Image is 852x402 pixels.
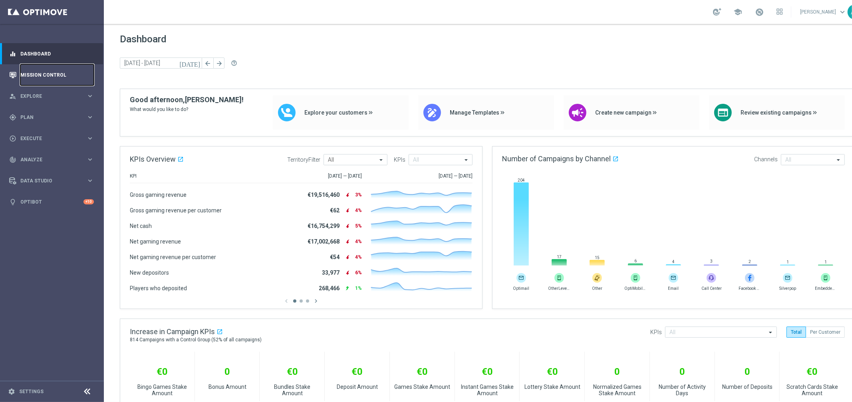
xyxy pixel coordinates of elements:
[9,51,94,57] button: equalizer Dashboard
[8,388,15,395] i: settings
[20,178,86,183] span: Data Studio
[9,114,16,121] i: gps_fixed
[733,8,742,16] span: school
[9,135,16,142] i: play_circle_outline
[9,156,86,163] div: Analyze
[9,93,94,99] button: person_search Explore keyboard_arrow_right
[9,43,94,64] div: Dashboard
[83,199,94,204] div: +10
[20,94,86,99] span: Explore
[799,6,848,18] a: [PERSON_NAME]keyboard_arrow_down
[19,389,44,394] a: Settings
[9,64,94,85] div: Mission Control
[20,157,86,162] span: Analyze
[9,198,16,206] i: lightbulb
[20,115,86,120] span: Plan
[86,135,94,142] i: keyboard_arrow_right
[9,156,16,163] i: track_changes
[9,135,86,142] div: Execute
[9,114,86,121] div: Plan
[20,64,94,85] a: Mission Control
[86,177,94,184] i: keyboard_arrow_right
[20,191,83,212] a: Optibot
[9,156,94,163] button: track_changes Analyze keyboard_arrow_right
[9,178,94,184] button: Data Studio keyboard_arrow_right
[9,93,86,100] div: Explore
[86,156,94,163] i: keyboard_arrow_right
[9,177,86,184] div: Data Studio
[86,113,94,121] i: keyboard_arrow_right
[838,8,847,16] span: keyboard_arrow_down
[9,191,94,212] div: Optibot
[9,114,94,121] button: gps_fixed Plan keyboard_arrow_right
[9,50,16,57] i: equalizer
[9,135,94,142] button: play_circle_outline Execute keyboard_arrow_right
[20,43,94,64] a: Dashboard
[9,93,16,100] i: person_search
[86,92,94,100] i: keyboard_arrow_right
[9,199,94,205] button: lightbulb Optibot +10
[9,72,94,78] button: Mission Control
[20,136,86,141] span: Execute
